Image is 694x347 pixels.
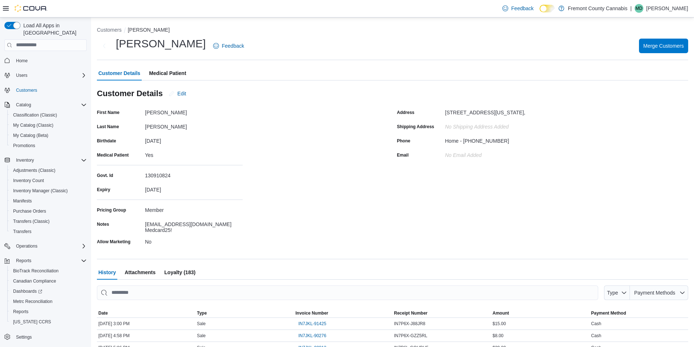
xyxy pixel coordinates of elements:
div: [STREET_ADDRESS][US_STATE], [445,107,525,115]
button: Date [97,309,196,318]
span: Reports [13,256,87,265]
label: Last Name [97,124,119,130]
a: BioTrack Reconciliation [10,267,62,275]
button: Inventory Manager (Classic) [7,186,90,196]
span: Feedback [511,5,533,12]
button: Reports [7,307,90,317]
span: Manifests [13,198,32,204]
span: Dashboards [10,287,87,296]
button: Catalog [13,100,34,109]
button: Operations [13,242,40,251]
span: Promotions [13,143,35,149]
span: IN7P6X-GZZ5RL [394,333,427,339]
span: Cash [591,321,601,327]
button: My Catalog (Beta) [7,130,90,141]
span: Transfers (Classic) [10,217,87,226]
button: Merge Customers [639,39,688,53]
label: Allow Marketing [97,239,130,245]
a: Promotions [10,141,38,150]
div: No Email added [445,149,482,158]
span: Inventory Manager (Classic) [13,188,68,194]
span: History [98,265,116,280]
span: BioTrack Reconciliation [13,268,59,274]
button: Transfers (Classic) [7,216,90,226]
button: [US_STATE] CCRS [7,317,90,327]
div: Yes [145,149,243,158]
div: [DATE] [145,135,243,144]
label: Notes [97,221,109,227]
span: Reports [10,307,87,316]
a: Inventory Count [10,176,47,185]
span: Catalog [16,102,31,108]
span: Home [13,56,87,65]
span: Transfers [10,227,87,236]
button: Customers [97,27,122,33]
span: Users [16,72,27,78]
label: Address [397,110,415,115]
span: Manifests [10,197,87,205]
span: Cash [591,333,601,339]
span: Adjustments (Classic) [13,167,55,173]
span: Attachments [125,265,156,280]
span: Type [607,290,618,296]
p: [PERSON_NAME] [646,4,688,13]
label: Birthdate [97,138,116,144]
button: BioTrack Reconciliation [7,266,90,276]
span: IN7JKL-90276 [298,333,326,339]
div: Home - [PHONE_NUMBER] [445,135,509,144]
span: My Catalog (Beta) [10,131,87,140]
a: Classification (Classic) [10,111,60,119]
span: Inventory Count [13,178,44,184]
p: | [630,4,632,13]
label: Shipping Address [397,124,434,130]
label: Pricing Group [97,207,126,213]
button: Inventory [1,155,90,165]
button: Type [196,309,294,318]
span: Classification (Classic) [13,112,57,118]
span: Inventory [13,156,87,165]
button: Amount [491,309,590,318]
div: $15.00 [491,319,590,328]
span: Load All Apps in [GEOGRAPHIC_DATA] [20,22,87,36]
span: Promotions [10,141,87,150]
button: Type [604,285,630,300]
span: Amount [493,310,509,316]
span: Customers [13,86,87,95]
span: Transfers [13,229,31,234]
a: Adjustments (Classic) [10,166,58,175]
a: Customers [13,86,40,95]
a: Transfers (Classic) [10,217,52,226]
nav: An example of EuiBreadcrumbs [97,26,688,35]
span: Dashboards [13,288,42,294]
button: Payment Methods [630,285,688,300]
button: My Catalog (Classic) [7,120,90,130]
div: [EMAIL_ADDRESS][DOMAIN_NAME] Medcard25! [145,218,243,233]
button: Inventory [13,156,37,165]
span: Purchase Orders [10,207,87,216]
span: Customer Details [98,66,140,80]
button: [PERSON_NAME] [128,27,170,33]
span: Washington CCRS [10,318,87,326]
a: Feedback [499,1,536,16]
span: Users [13,71,87,80]
span: Transfers (Classic) [13,218,50,224]
label: Expiry [97,187,110,193]
div: [PERSON_NAME] [145,107,243,115]
span: Metrc Reconciliation [10,297,87,306]
span: My Catalog (Classic) [13,122,54,128]
button: Edit [166,86,189,101]
button: Adjustments (Classic) [7,165,90,176]
button: Manifests [7,196,90,206]
span: Catalog [13,100,87,109]
button: Reports [1,256,90,266]
span: Sale [197,333,206,339]
div: Member [145,204,243,213]
label: First Name [97,110,119,115]
button: Canadian Compliance [7,276,90,286]
div: $8.00 [491,331,590,340]
button: Invoice Number [294,309,393,318]
span: Payment Methods [634,290,675,296]
span: Type [197,310,207,316]
span: Inventory [16,157,34,163]
h3: Customer Details [97,89,163,98]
